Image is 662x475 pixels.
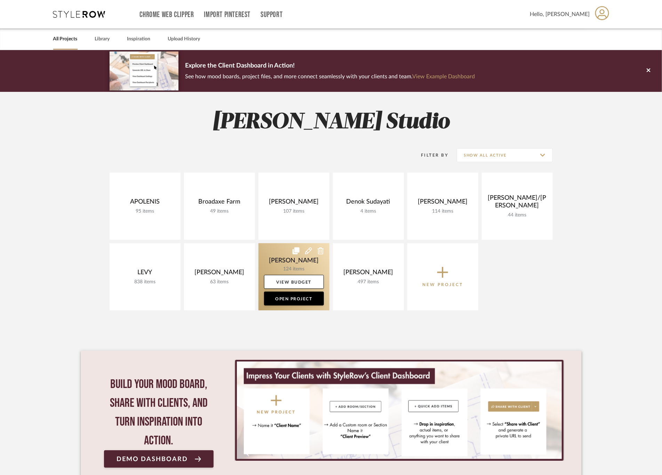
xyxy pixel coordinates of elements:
div: 107 items [264,208,324,214]
a: Library [95,34,110,44]
a: Upload History [168,34,200,44]
div: 497 items [338,279,398,285]
div: Broadaxe Farm [190,198,249,208]
div: [PERSON_NAME] [190,269,249,279]
div: 95 items [115,208,175,214]
button: New Project [407,243,478,310]
div: 114 items [413,208,473,214]
div: APOLENIS [115,198,175,208]
a: Open Project [264,292,324,306]
a: All Projects [53,34,78,44]
p: Explore the Client Dashboard in Action! [185,61,475,72]
a: Chrome Web Clipper [140,12,194,18]
a: Support [261,12,282,18]
h2: [PERSON_NAME] Studio [81,109,582,135]
img: StyleRow_Client_Dashboard_Banner__1_.png [237,362,561,459]
div: 838 items [115,279,175,285]
img: d5d033c5-7b12-40c2-a960-1ecee1989c38.png [110,52,178,90]
div: Build your mood board, share with clients, and turn inspiration into action. [104,375,214,450]
div: 0 [234,360,564,461]
p: New Project [422,281,463,288]
a: Import Pinterest [204,12,250,18]
div: 49 items [190,208,249,214]
a: Inspiration [127,34,151,44]
div: Denok Sudayati [338,198,398,208]
div: Filter By [412,152,449,159]
div: LEVY [115,269,175,279]
span: Demo Dashboard [117,456,188,462]
div: 44 items [487,212,547,218]
span: Hello, [PERSON_NAME] [530,10,590,18]
a: Demo Dashboard [104,450,214,468]
div: [PERSON_NAME] [338,269,398,279]
a: View Budget [264,275,324,289]
div: [PERSON_NAME] [413,198,473,208]
p: See how mood boards, project files, and more connect seamlessly with your clients and team. [185,72,475,81]
div: 4 items [338,208,398,214]
div: 63 items [190,279,249,285]
div: [PERSON_NAME]/[PERSON_NAME] [487,194,547,212]
div: [PERSON_NAME] [264,198,324,208]
a: View Example Dashboard [413,74,475,79]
